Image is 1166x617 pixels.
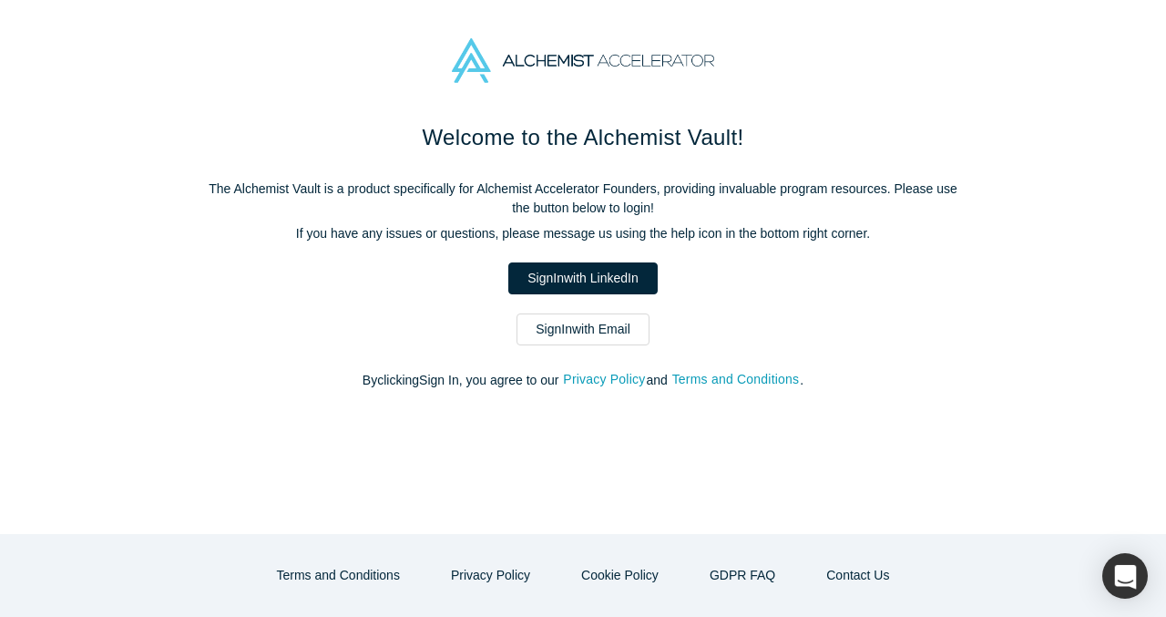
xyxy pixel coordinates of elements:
[562,560,678,591] button: Cookie Policy
[200,180,966,218] p: The Alchemist Vault is a product specifically for Alchemist Accelerator Founders, providing inval...
[258,560,419,591] button: Terms and Conditions
[671,369,801,390] button: Terms and Conditions
[452,38,714,83] img: Alchemist Accelerator Logo
[200,121,966,154] h1: Welcome to the Alchemist Vault!
[200,371,966,390] p: By clicking Sign In , you agree to our and .
[807,560,908,591] button: Contact Us
[690,560,794,591] a: GDPR FAQ
[508,262,657,294] a: SignInwith LinkedIn
[517,314,649,345] a: SignInwith Email
[200,224,966,243] p: If you have any issues or questions, please message us using the help icon in the bottom right co...
[432,560,549,591] button: Privacy Policy
[562,369,646,390] button: Privacy Policy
